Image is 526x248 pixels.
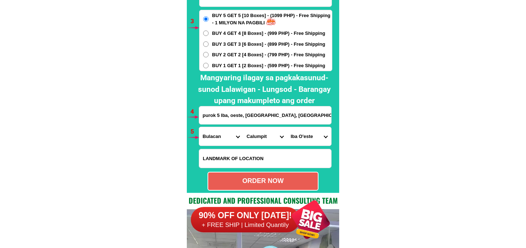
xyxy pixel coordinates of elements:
span: BUY 2 GET 2 [4 Boxes] - (799 PHP) - Free Shipping [212,51,325,58]
h2: Mangyaring ilagay sa pagkakasunud-sunod Lalawigan - Lungsod - Barangay upang makumpleto ang order [193,72,336,107]
input: BUY 2 GET 2 [4 Boxes] - (799 PHP) - Free Shipping [203,52,209,57]
input: BUY 3 GET 3 [6 Boxes] - (899 PHP) - Free Shipping [203,41,209,47]
select: Select commune [287,127,331,146]
div: ORDER NOW [208,176,318,186]
input: BUY 4 GET 4 [8 Boxes] - (999 PHP) - Free Shipping [203,31,209,36]
input: Input LANDMARKOFLOCATION [199,149,331,168]
h6: 3 [190,17,199,26]
h2: Dedicated and professional consulting team [187,195,339,206]
span: BUY 4 GET 4 [8 Boxes] - (999 PHP) - Free Shipping [212,30,325,37]
h6: 90% OFF ONLY [DATE]! [191,210,300,221]
h6: + FREE SHIP | Limited Quantily [191,221,300,229]
input: BUY 1 GET 1 [2 Boxes] - (599 PHP) - Free Shipping [203,63,209,68]
h6: 4 [190,107,199,117]
input: BUY 5 GET 5 [10 Boxes] - (1099 PHP) - Free Shipping - 1 MILYON NA PAGBILI [203,16,209,22]
input: Input address [199,106,331,124]
h6: 5 [190,127,199,137]
select: Select district [243,127,287,146]
span: BUY 3 GET 3 [6 Boxes] - (899 PHP) - Free Shipping [212,41,325,48]
select: Select province [199,127,243,146]
span: BUY 5 GET 5 [10 Boxes] - (1099 PHP) - Free Shipping - 1 MILYON NA PAGBILI [212,12,332,26]
span: BUY 1 GET 1 [2 Boxes] - (599 PHP) - Free Shipping [212,62,325,69]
